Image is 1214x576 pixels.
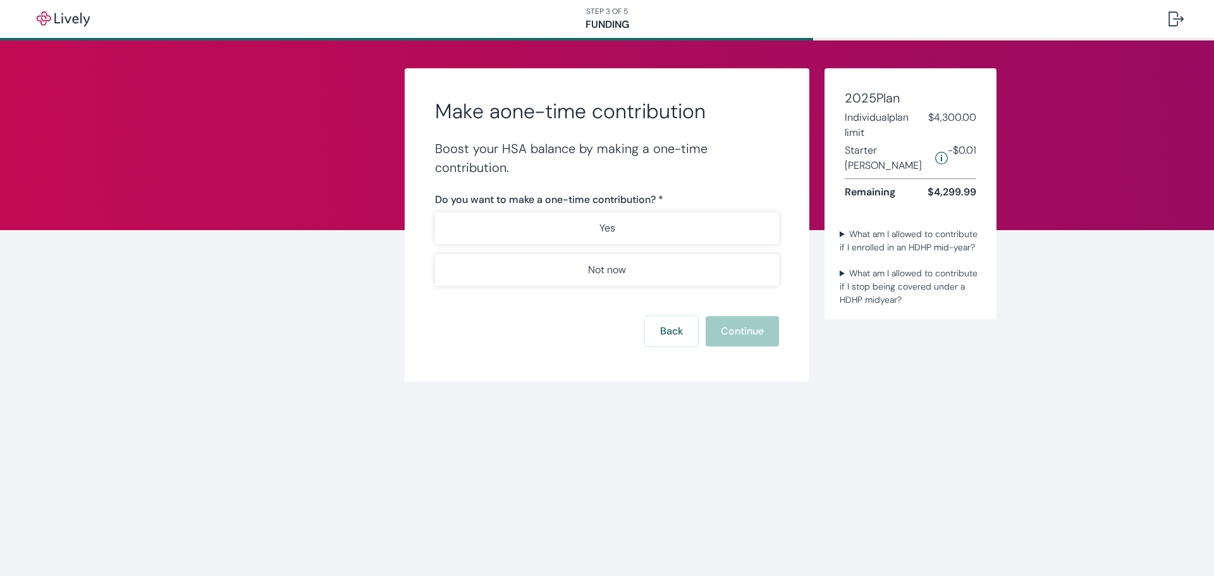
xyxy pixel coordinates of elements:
button: Yes [435,212,779,244]
summary: What am I allowed to contribute if I stop being covered under a HDHP midyear? [835,264,986,309]
h2: Make a one-time contribution [435,99,779,124]
span: Starter [PERSON_NAME] [845,143,930,173]
h4: 2025 Plan [845,89,976,107]
summary: What am I allowed to contribute if I enrolled in an HDHP mid-year? [835,225,986,257]
p: Yes [599,221,615,236]
span: $4,299.99 [928,185,976,200]
span: -$0.01 [948,143,976,173]
svg: Starter penny details [935,152,948,164]
button: Lively will contribute $0.01 to establish your account [935,143,948,173]
span: $4,300.00 [928,110,976,140]
h4: Boost your HSA balance by making a one-time contribution. [435,139,779,177]
button: Not now [435,254,779,286]
span: Remaining [845,185,895,200]
button: Back [645,316,698,346]
p: Not now [588,262,626,278]
button: Log out [1158,4,1194,34]
span: Individual plan limit [845,110,928,140]
img: Lively [28,11,99,27]
label: Do you want to make a one-time contribution? * [435,192,663,207]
